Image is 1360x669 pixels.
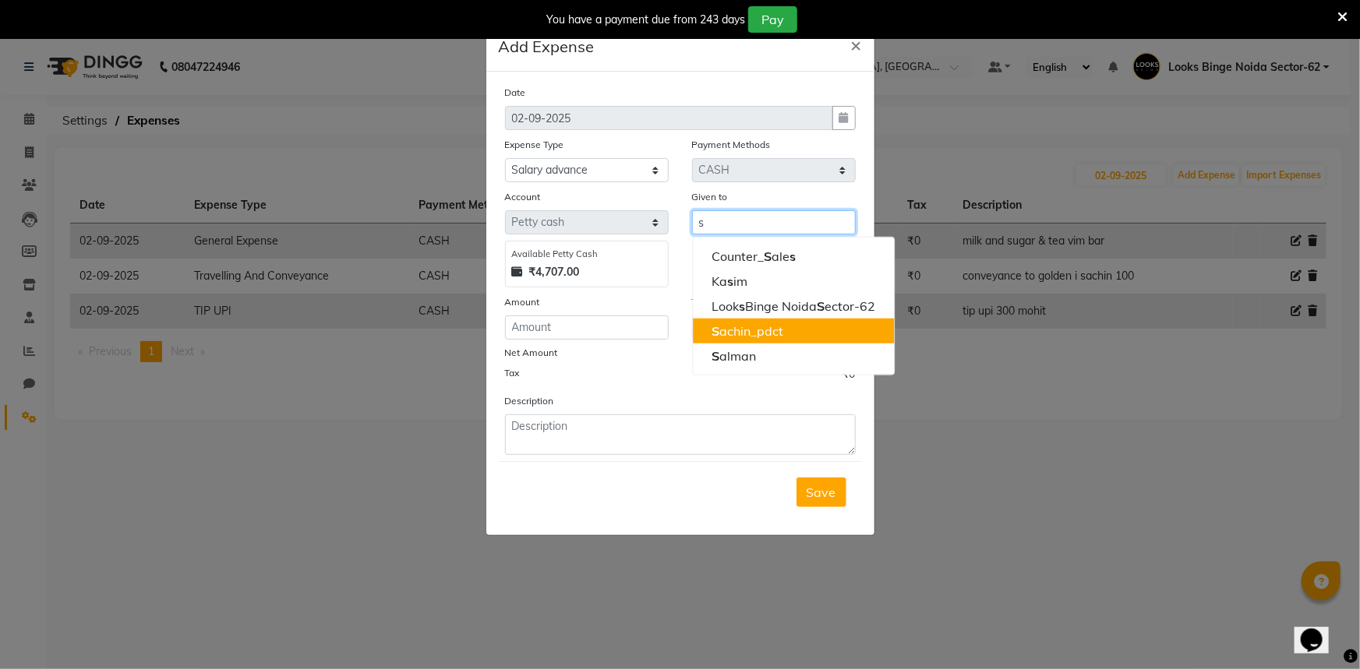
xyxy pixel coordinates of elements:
label: Expense Type [505,138,564,152]
div: You have a payment due from 243 days [546,12,745,28]
span: s [739,298,745,314]
label: Date [505,86,526,100]
ngb-highlight: achin_pdct [712,323,783,339]
label: Account [505,190,541,204]
span: s [790,248,796,264]
ngb-highlight: alman [712,348,756,364]
ngb-highlight: Look Binge Noida ector-62 [712,298,875,314]
button: Pay [748,6,797,33]
span: S [764,248,772,264]
iframe: chat widget [1295,607,1344,653]
button: Save [797,477,846,507]
ngb-highlight: Counter_ ale [712,248,796,264]
span: S [712,323,719,339]
label: Description [505,394,554,408]
button: Close [839,23,874,66]
label: Net Amount [505,346,558,360]
span: Save [807,484,836,500]
span: S [817,298,825,314]
div: Available Petty Cash [512,248,662,261]
label: Amount [505,295,540,309]
input: Amount [505,315,669,340]
span: S [712,348,719,364]
span: s [727,273,733,289]
label: Payment Methods [692,138,771,152]
ngb-highlight: Ka im [712,273,747,289]
span: × [851,33,862,56]
span: ₹0 [842,366,856,386]
label: Tax [505,366,520,380]
h5: Add Expense [499,35,595,58]
strong: ₹4,707.00 [529,264,580,280]
input: Given to [692,210,856,234]
label: Given to [692,190,728,204]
